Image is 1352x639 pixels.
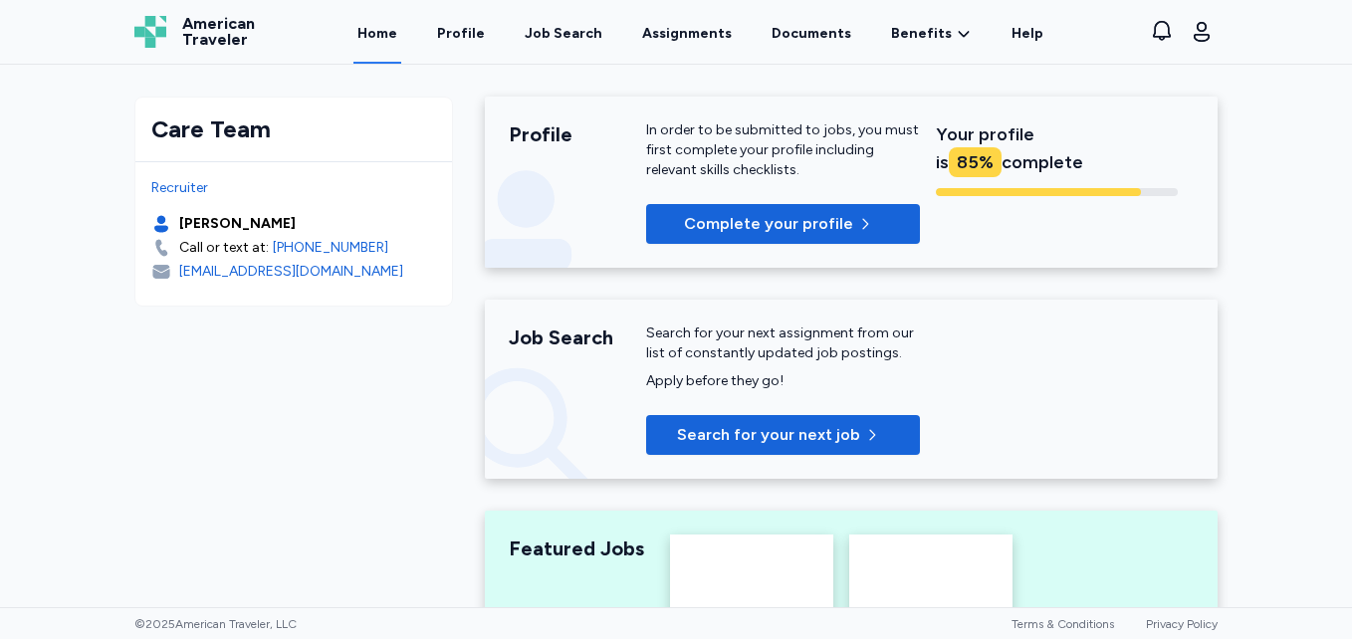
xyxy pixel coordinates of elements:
[134,616,297,632] span: © 2025 American Traveler, LLC
[646,371,920,391] div: Apply before they go!
[179,214,296,234] div: [PERSON_NAME]
[179,238,269,258] div: Call or text at:
[509,323,646,351] div: Job Search
[677,423,860,447] span: Search for your next job
[646,415,920,455] button: Search for your next job
[525,24,602,44] div: Job Search
[509,534,646,562] div: Featured Jobs
[509,120,646,148] div: Profile
[936,120,1178,176] div: Your profile is complete
[949,147,1002,177] div: 85 %
[646,204,920,244] button: Complete your profile
[684,212,853,236] span: Complete your profile
[151,113,436,145] div: Care Team
[1146,617,1218,631] a: Privacy Policy
[182,16,255,48] span: American Traveler
[646,120,920,180] div: In order to be submitted to jobs, you must first complete your profile including relevant skills ...
[134,16,166,48] img: Logo
[891,24,972,44] a: Benefits
[891,24,952,44] span: Benefits
[353,2,401,64] a: Home
[179,262,403,282] div: [EMAIL_ADDRESS][DOMAIN_NAME]
[273,238,388,258] a: [PHONE_NUMBER]
[151,178,436,198] div: Recruiter
[1012,617,1114,631] a: Terms & Conditions
[646,323,920,363] div: Search for your next assignment from our list of constantly updated job postings.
